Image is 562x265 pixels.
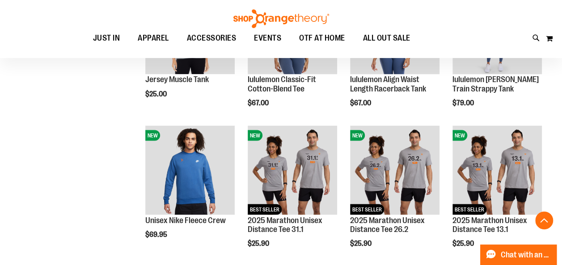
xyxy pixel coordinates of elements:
a: 2025 Marathon Unisex Distance Tee 31.1 [248,215,322,233]
a: Unisex Nike Fleece Crew [145,215,226,224]
a: lululemon Align Waist Length Racerback Tank [350,75,426,93]
span: BEST SELLER [350,204,384,215]
span: $67.00 [248,99,270,107]
span: BEST SELLER [452,204,486,215]
img: 2025 Marathon Unisex Distance Tee 13.1 [452,125,542,215]
div: product [141,121,239,261]
span: NEW [452,130,467,141]
a: lululemon Classic-Fit Cotton-Blend Tee [248,75,316,93]
a: lululemon [PERSON_NAME] Train Strappy Tank [452,75,539,93]
span: OTF AT HOME [299,28,345,48]
span: APPAREL [138,28,169,48]
span: JUST IN [93,28,120,48]
span: $79.00 [452,99,475,107]
button: Back To Top [535,211,553,229]
a: 2025 Marathon Unisex Distance Tee 13.1 [452,215,527,233]
span: $25.90 [350,239,373,247]
img: Shop Orangetheory [232,9,330,28]
a: Jersey Muscle Tank [145,75,209,84]
span: $67.00 [350,99,372,107]
a: 2025 Marathon Unisex Distance Tee 26.2NEWBEST SELLER [350,125,439,216]
img: 2025 Marathon Unisex Distance Tee 31.1 [248,125,337,215]
span: ALL OUT SALE [363,28,410,48]
span: $25.90 [452,239,475,247]
img: 2025 Marathon Unisex Distance Tee 26.2 [350,125,439,215]
img: Unisex Nike Fleece Crew [145,125,235,215]
span: $25.00 [145,90,168,98]
span: Chat with an Expert [501,251,551,259]
span: ACCESSORIES [187,28,237,48]
button: Chat with an Expert [480,244,557,265]
span: NEW [350,130,365,141]
span: NEW [248,130,262,141]
a: 2025 Marathon Unisex Distance Tee 13.1NEWBEST SELLER [452,125,542,216]
span: BEST SELLER [248,204,282,215]
a: Unisex Nike Fleece CrewNEW [145,125,235,216]
span: NEW [145,130,160,141]
span: EVENTS [254,28,281,48]
a: 2025 Marathon Unisex Distance Tee 26.2 [350,215,425,233]
span: $69.95 [145,230,169,238]
span: $25.90 [248,239,270,247]
a: 2025 Marathon Unisex Distance Tee 31.1NEWBEST SELLER [248,125,337,216]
